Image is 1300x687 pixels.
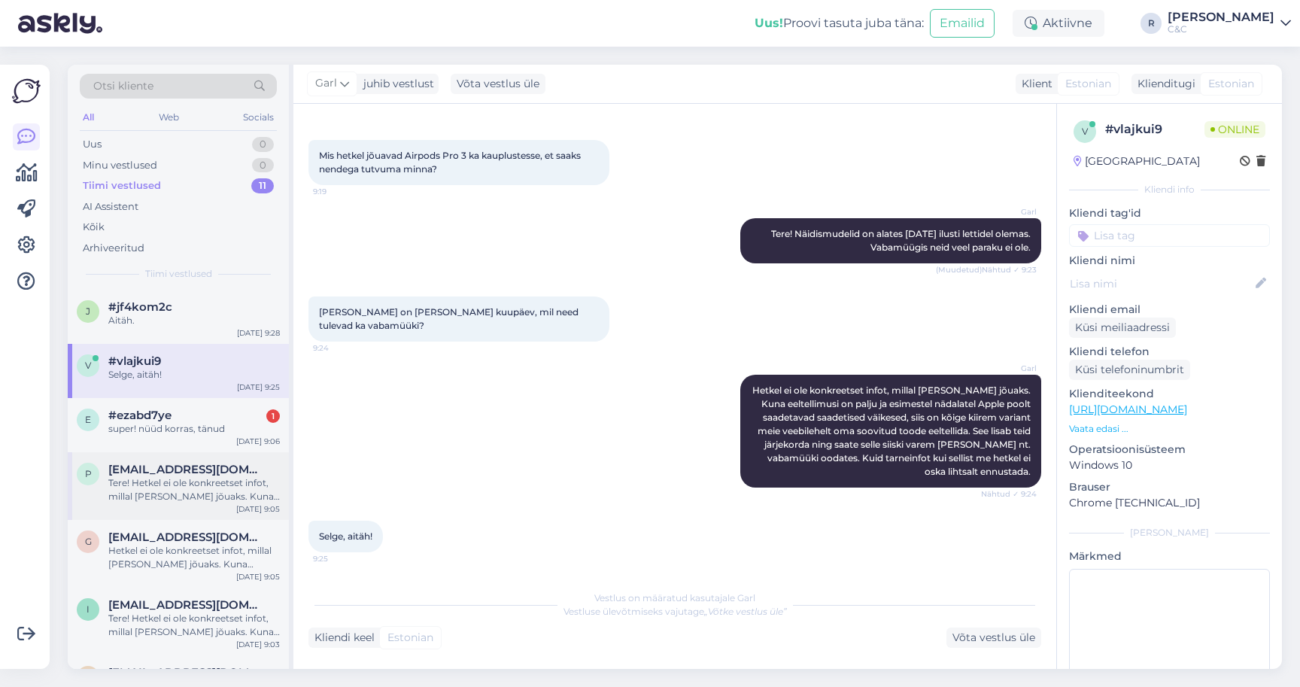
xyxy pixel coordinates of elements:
span: Tiimi vestlused [145,267,212,281]
div: [DATE] 9:28 [237,327,280,339]
div: Proovi tasuta juba täna: [755,14,924,32]
div: Hetkel ei ole konkreetset infot, millal [PERSON_NAME] jõuaks. Kuna eeltellimusi on palju ja esime... [108,544,280,571]
div: [DATE] 9:03 [236,639,280,650]
a: [URL][DOMAIN_NAME] [1069,403,1187,416]
div: Arhiveeritud [83,241,144,256]
div: Kõik [83,220,105,235]
span: ugariomer796@gmail.com [108,666,265,679]
div: All [80,108,97,127]
span: Estonian [1065,76,1111,92]
div: AI Assistent [83,199,138,214]
div: Klient [1016,76,1052,92]
div: Uus [83,137,102,152]
span: Tere! Näidismudelid on alates [DATE] ilusti lettidel olemas. Vabamüügis neid veel paraku ei ole. [771,228,1033,253]
p: Kliendi telefon [1069,344,1270,360]
div: Tiimi vestlused [83,178,161,193]
span: Germo.varik5@gmail.com [108,530,265,544]
p: Windows 10 [1069,457,1270,473]
div: super! nüüd korras, tänud [108,422,280,436]
p: Vaata edasi ... [1069,422,1270,436]
div: # vlajkui9 [1105,120,1204,138]
p: Kliendi email [1069,302,1270,318]
span: Mis hetkel jõuavad Airpods Pro 3 ka kauplustesse, et saaks nendega tutvuma minna? [319,150,583,175]
div: Selge, aitäh! [108,368,280,381]
span: 9:24 [313,342,369,354]
div: Aktiivne [1013,10,1104,37]
div: [DATE] 9:05 [236,503,280,515]
div: Kliendi info [1069,183,1270,196]
div: Võta vestlus üle [946,628,1041,648]
span: v [1082,126,1088,137]
input: Lisa tag [1069,224,1270,247]
div: [PERSON_NAME] [1069,526,1270,540]
div: Web [156,108,182,127]
div: 11 [251,178,274,193]
span: #jf4kom2c [108,300,172,314]
p: Kliendi nimi [1069,253,1270,269]
span: Garl [980,363,1037,374]
span: Selge, aitäh! [319,530,372,542]
span: G [85,536,92,547]
span: Vestluse ülevõtmiseks vajutage [563,606,787,617]
div: 1 [266,409,280,423]
div: [DATE] 9:05 [236,571,280,582]
span: #vlajkui9 [108,354,161,368]
div: [DATE] 9:06 [236,436,280,447]
div: Küsi meiliaadressi [1069,318,1176,338]
div: C&C [1168,23,1274,35]
div: juhib vestlust [357,76,434,92]
span: v [85,360,91,371]
p: Märkmed [1069,549,1270,564]
span: Ihavearm0@gmail.com [108,598,265,612]
img: Askly Logo [12,77,41,105]
span: 9:19 [313,186,369,197]
div: R [1141,13,1162,34]
span: Garl [980,206,1037,217]
div: Tere! Hetkel ei ole konkreetset infot, millal [PERSON_NAME] jõuaks. Kuna eeltellimusi on palju ja... [108,612,280,639]
span: (Muudetud) Nähtud ✓ 9:23 [936,264,1037,275]
span: Online [1204,121,1265,138]
div: 0 [252,158,274,173]
span: Garl [315,75,337,92]
div: [PERSON_NAME] [1168,11,1274,23]
span: Hetkel ei ole konkreetset infot, millal [PERSON_NAME] jõuaks. Kuna eeltellimusi on palju ja esime... [752,385,1033,477]
p: Klienditeekond [1069,386,1270,402]
a: [PERSON_NAME]C&C [1168,11,1291,35]
span: e [85,414,91,425]
span: p [85,468,92,479]
p: Chrome [TECHNICAL_ID] [1069,495,1270,511]
div: Klienditugi [1131,76,1195,92]
input: Lisa nimi [1070,275,1253,292]
p: Kliendi tag'id [1069,205,1270,221]
p: Operatsioonisüsteem [1069,442,1270,457]
p: Brauser [1069,479,1270,495]
span: priit.rauniste@gmail.com [108,463,265,476]
div: Socials [240,108,277,127]
span: j [86,306,90,317]
div: [DATE] 9:25 [237,381,280,393]
button: Emailid [930,9,995,38]
span: Nähtud ✓ 9:24 [980,488,1037,500]
span: I [87,603,90,615]
div: 0 [252,137,274,152]
span: 9:25 [313,553,369,564]
span: Estonian [387,630,433,646]
div: Aitäh. [108,314,280,327]
i: „Võtke vestlus üle” [704,606,787,617]
span: Vestlus on määratud kasutajale Garl [594,592,755,603]
div: Kliendi keel [308,630,375,646]
span: Estonian [1208,76,1254,92]
div: Tere! Hetkel ei ole konkreetset infot, millal [PERSON_NAME] jõuaks. Kuna eeltellimusi on palju ja... [108,476,280,503]
div: Küsi telefoninumbrit [1069,360,1190,380]
div: [GEOGRAPHIC_DATA] [1074,154,1200,169]
span: [PERSON_NAME] on [PERSON_NAME] kuupäev, mil need tulevad ka vabamüüki? [319,306,581,331]
div: Võta vestlus üle [451,74,545,94]
b: Uus! [755,16,783,30]
span: #ezabd7ye [108,409,172,422]
span: Otsi kliente [93,78,153,94]
div: Minu vestlused [83,158,157,173]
